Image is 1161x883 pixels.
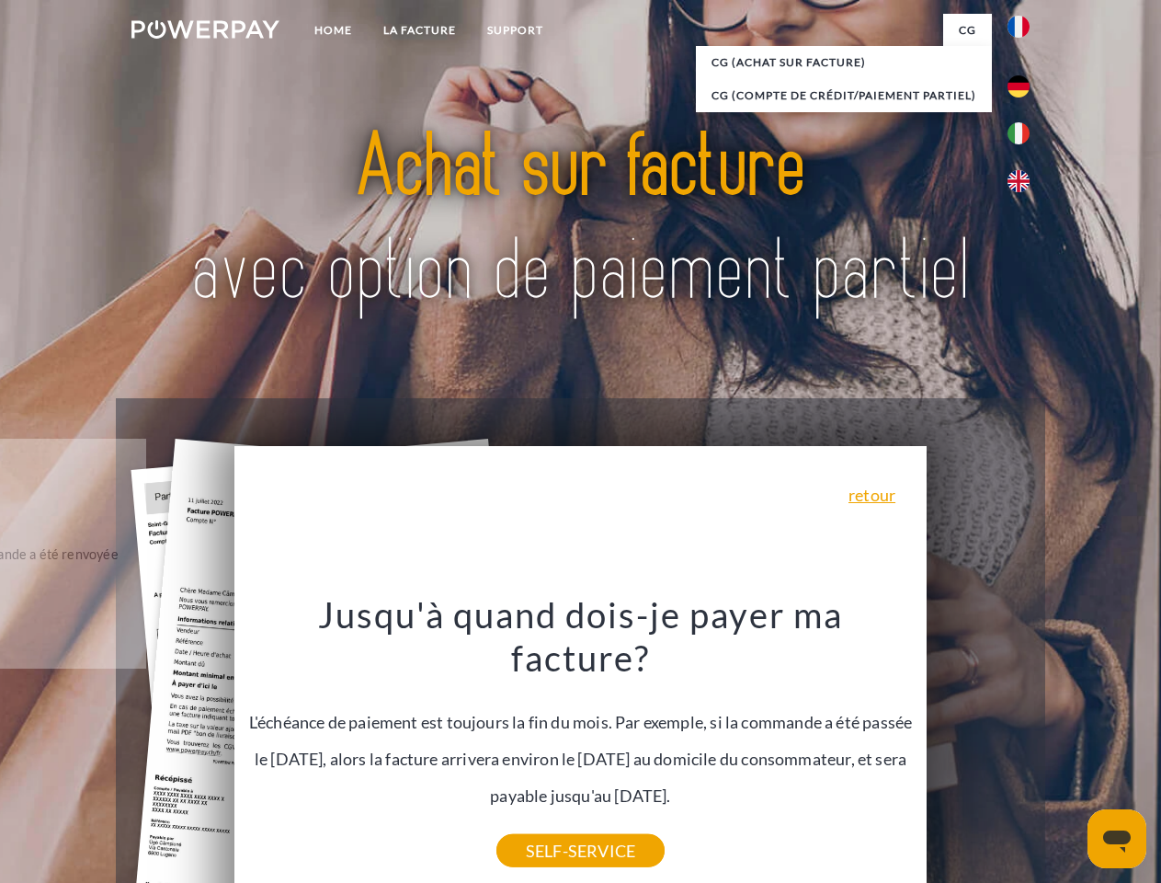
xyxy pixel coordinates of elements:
[848,487,895,503] a: retour
[245,592,916,851] div: L'échéance de paiement est toujours la fin du mois. Par exemple, si la commande a été passée le [...
[1007,170,1030,192] img: en
[1087,809,1146,868] iframe: Bouton de lancement de la fenêtre de messagerie
[696,79,992,112] a: CG (Compte de crédit/paiement partiel)
[368,14,472,47] a: LA FACTURE
[1007,122,1030,144] img: it
[472,14,559,47] a: Support
[1007,75,1030,97] img: de
[299,14,368,47] a: Home
[696,46,992,79] a: CG (achat sur facture)
[176,88,985,352] img: title-powerpay_fr.svg
[1007,16,1030,38] img: fr
[245,592,916,681] h3: Jusqu'à quand dois-je payer ma facture?
[496,834,665,867] a: SELF-SERVICE
[131,20,279,39] img: logo-powerpay-white.svg
[943,14,992,47] a: CG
